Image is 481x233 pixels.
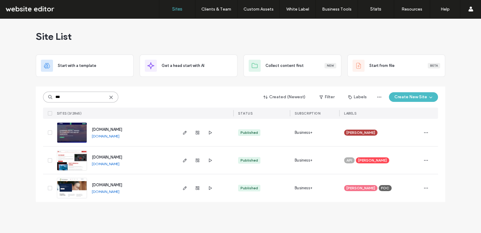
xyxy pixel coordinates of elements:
[369,63,395,69] span: Start from file
[240,185,258,191] div: Published
[428,63,440,68] div: Beta
[402,7,422,12] label: Resources
[14,4,26,10] span: Help
[92,189,119,194] a: [DOMAIN_NAME]
[92,134,119,138] a: [DOMAIN_NAME]
[381,185,389,191] span: FOC
[57,111,82,115] span: SITES (3/2865)
[240,130,258,135] div: Published
[295,185,312,191] span: Business+
[346,158,352,163] span: API
[258,92,311,102] button: Created (Newest)
[441,7,450,12] label: Help
[92,155,122,159] a: [DOMAIN_NAME]
[172,6,182,12] label: Sites
[313,92,340,102] button: Filter
[286,7,309,12] label: White Label
[370,6,381,12] label: Stats
[238,111,253,115] span: STATUS
[295,111,320,115] span: SUBSCRIPTION
[92,183,122,187] a: [DOMAIN_NAME]
[244,55,341,77] div: Collect content firstNew
[92,127,122,132] a: [DOMAIN_NAME]
[36,30,72,43] span: Site List
[344,111,356,115] span: LABELS
[346,130,375,135] span: [PERSON_NAME]
[295,157,312,163] span: Business+
[358,158,387,163] span: [PERSON_NAME]
[343,92,372,102] button: Labels
[140,55,237,77] div: Get a head start with AI
[346,185,375,191] span: [PERSON_NAME]
[265,63,304,69] span: Collect content first
[244,7,274,12] label: Custom Assets
[322,7,352,12] label: Business Tools
[240,158,258,163] div: Published
[389,92,438,102] button: Create New Site
[324,63,336,68] div: New
[295,130,312,136] span: Business+
[347,55,445,77] div: Start from fileBeta
[36,55,134,77] div: Start with a template
[92,162,119,166] a: [DOMAIN_NAME]
[201,7,231,12] label: Clients & Team
[58,63,96,69] span: Start with a template
[162,63,204,69] span: Get a head start with AI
